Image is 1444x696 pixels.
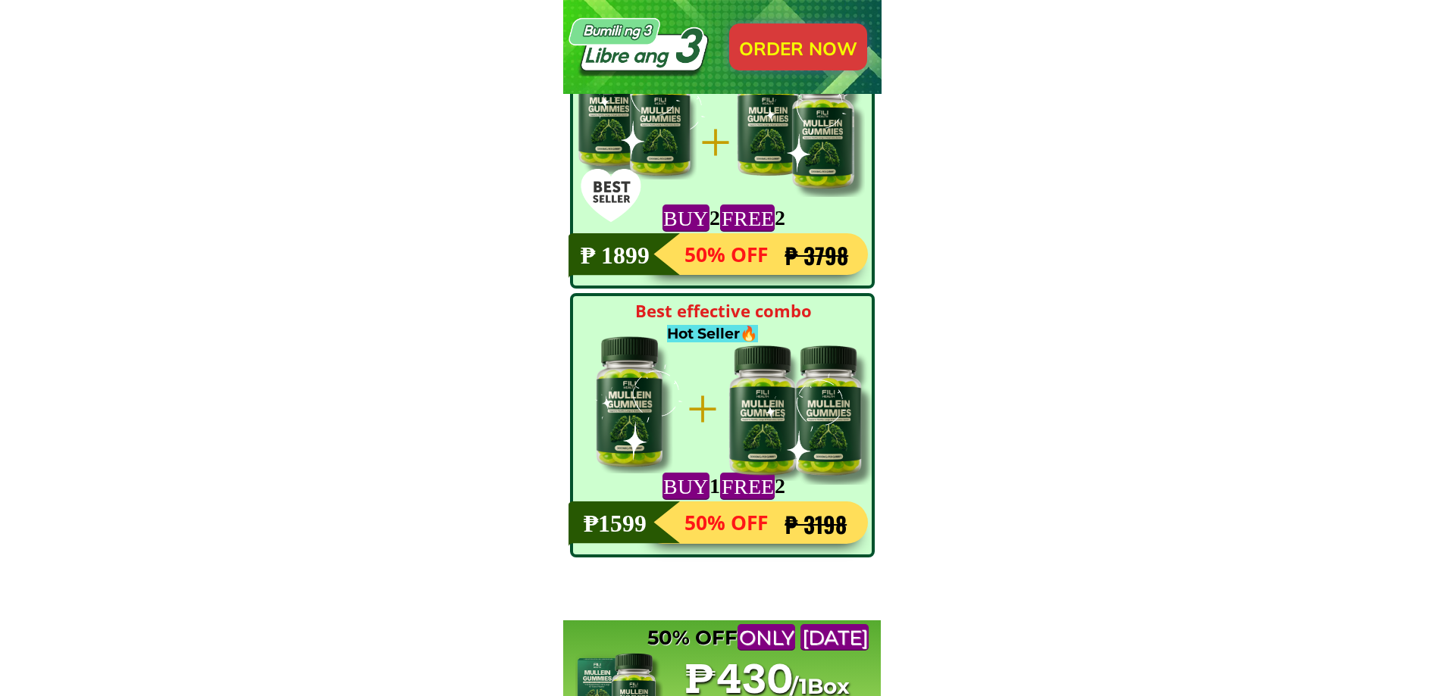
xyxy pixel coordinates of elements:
font: Best effective combo [635,299,812,322]
font: FREE [722,473,774,498]
font: 2 [775,205,785,229]
font: 1 [709,473,720,498]
font: ORDER Now [739,36,857,59]
font: 50% OFF [684,241,768,268]
font: 50% off [647,626,738,650]
font: Only [739,626,794,650]
font: ₱1599 [584,510,647,537]
font: [DATE] [802,626,868,650]
font: ₱ 1899 [581,242,650,269]
font: 2 [709,205,720,229]
font: Hot Seller🔥 [667,325,758,342]
font: BUY [663,473,708,498]
font: FREE [722,205,774,230]
font: ₱ 3798 [785,239,848,271]
font: BUY [663,205,708,230]
font: ₱ 3198 [785,507,847,540]
font: 50% OFF [684,509,768,536]
font: 2 [775,473,785,498]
